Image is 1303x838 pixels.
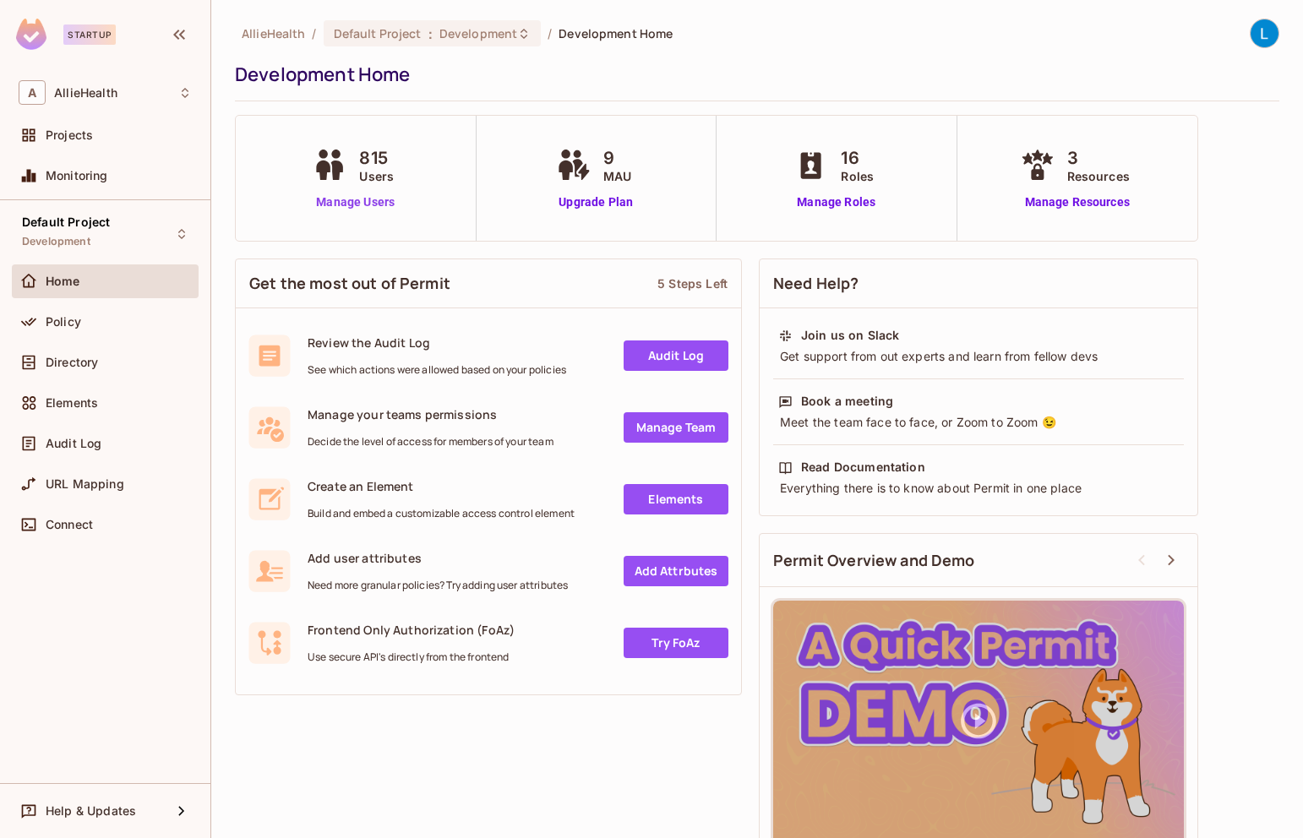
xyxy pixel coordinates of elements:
[801,393,893,410] div: Book a meeting
[235,62,1271,87] div: Development Home
[553,193,640,211] a: Upgrade Plan
[657,275,728,291] div: 5 Steps Left
[19,80,46,105] span: A
[46,275,80,288] span: Home
[308,363,566,377] span: See which actions were allowed based on your policies
[46,804,136,818] span: Help & Updates
[841,167,874,185] span: Roles
[624,340,728,371] a: Audit Log
[46,518,93,531] span: Connect
[334,25,422,41] span: Default Project
[1067,167,1130,185] span: Resources
[841,145,874,171] span: 16
[603,145,631,171] span: 9
[778,348,1179,365] div: Get support from out experts and learn from fellow devs
[308,507,575,520] span: Build and embed a customizable access control element
[359,145,394,171] span: 815
[439,25,517,41] span: Development
[46,477,124,491] span: URL Mapping
[308,622,515,638] span: Frontend Only Authorization (FoAz)
[46,315,81,329] span: Policy
[548,25,552,41] li: /
[22,215,110,229] span: Default Project
[624,484,728,514] a: Elements
[249,273,450,294] span: Get the most out of Permit
[308,478,575,494] span: Create an Element
[773,550,975,571] span: Permit Overview and Demo
[312,25,316,41] li: /
[1251,19,1278,47] img: Lucas Bisaio
[308,650,515,664] span: Use secure API's directly from the frontend
[801,327,899,344] div: Join us on Slack
[790,193,882,211] a: Manage Roles
[22,235,90,248] span: Development
[308,335,566,351] span: Review the Audit Log
[308,435,553,449] span: Decide the level of access for members of your team
[46,396,98,410] span: Elements
[46,128,93,142] span: Projects
[778,414,1179,431] div: Meet the team face to face, or Zoom to Zoom 😉
[624,628,728,658] a: Try FoAz
[46,356,98,369] span: Directory
[624,412,728,443] a: Manage Team
[16,19,46,50] img: SReyMgAAAABJRU5ErkJggg==
[603,167,631,185] span: MAU
[54,86,117,100] span: Workspace: AllieHealth
[308,193,402,211] a: Manage Users
[46,169,108,182] span: Monitoring
[359,167,394,185] span: Users
[778,480,1179,497] div: Everything there is to know about Permit in one place
[242,25,305,41] span: the active workspace
[308,579,568,592] span: Need more granular policies? Try adding user attributes
[624,556,728,586] a: Add Attrbutes
[1017,193,1138,211] a: Manage Resources
[46,437,101,450] span: Audit Log
[308,550,568,566] span: Add user attributes
[428,27,433,41] span: :
[559,25,673,41] span: Development Home
[1067,145,1130,171] span: 3
[308,406,553,422] span: Manage your teams permissions
[801,459,925,476] div: Read Documentation
[63,24,116,45] div: Startup
[773,273,859,294] span: Need Help?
